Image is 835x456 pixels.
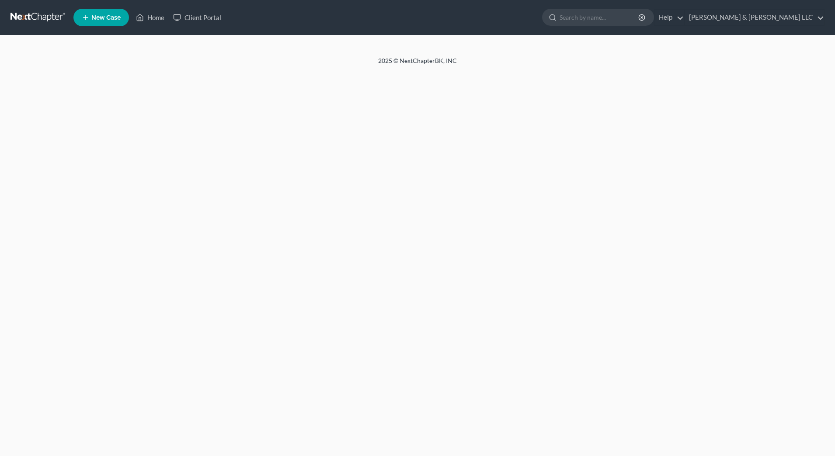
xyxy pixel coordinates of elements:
a: [PERSON_NAME] & [PERSON_NAME] LLC [685,10,824,25]
input: Search by name... [560,9,640,25]
div: 2025 © NextChapterBK, INC [168,56,667,72]
span: New Case [91,14,121,21]
a: Help [654,10,684,25]
a: Client Portal [169,10,226,25]
a: Home [132,10,169,25]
